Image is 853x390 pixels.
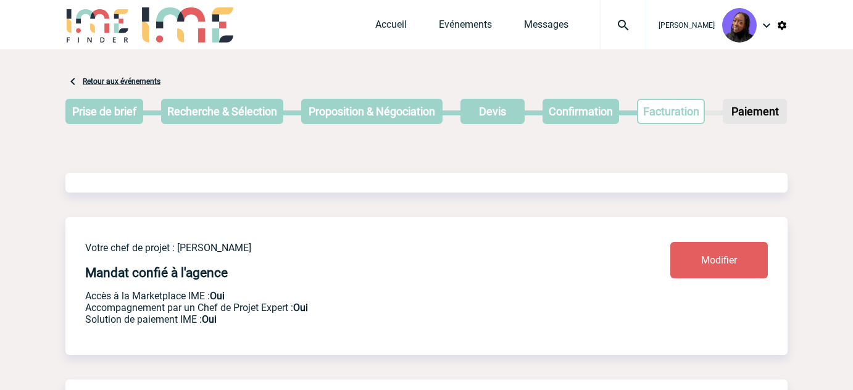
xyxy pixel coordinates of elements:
[724,100,786,123] p: Paiement
[83,77,160,86] a: Retour aux événements
[638,100,704,123] p: Facturation
[659,21,715,30] span: [PERSON_NAME]
[65,7,130,43] img: IME-Finder
[85,313,597,325] p: Conformité aux process achat client, Prise en charge de la facturation, Mutualisation de plusieur...
[544,100,618,123] p: Confirmation
[85,290,597,302] p: Accès à la Marketplace IME :
[524,19,568,36] a: Messages
[202,313,217,325] b: Oui
[302,100,441,123] p: Proposition & Négociation
[722,8,757,43] img: 131349-0.png
[462,100,523,123] p: Devis
[85,242,597,254] p: Votre chef de projet : [PERSON_NAME]
[67,100,142,123] p: Prise de brief
[85,302,597,313] p: Prestation payante
[375,19,407,36] a: Accueil
[210,290,225,302] b: Oui
[439,19,492,36] a: Evénements
[293,302,308,313] b: Oui
[701,254,737,266] span: Modifier
[162,100,282,123] p: Recherche & Sélection
[85,265,228,280] h4: Mandat confié à l'agence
